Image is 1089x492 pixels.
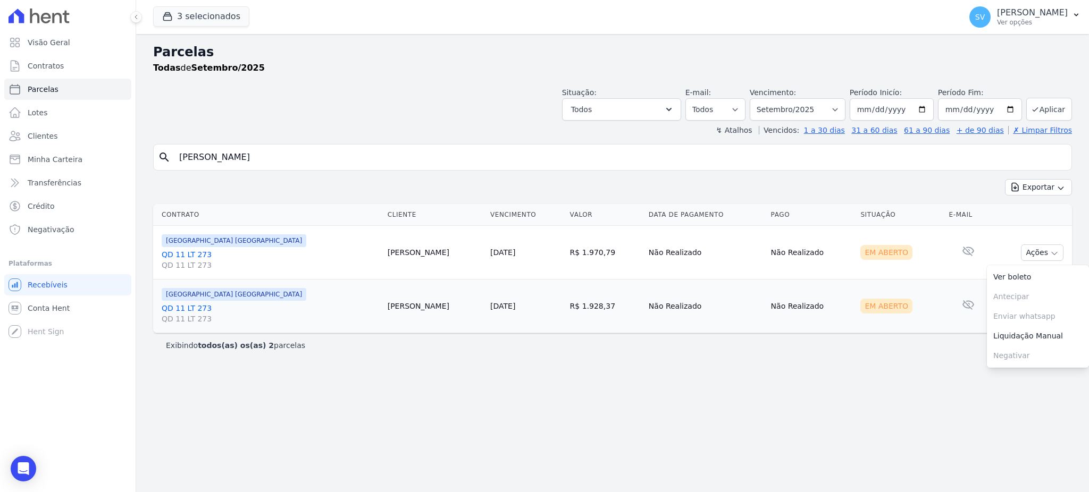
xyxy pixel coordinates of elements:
[987,326,1089,346] a: Liquidação Manual
[4,125,131,147] a: Clientes
[153,43,1072,62] h2: Parcelas
[644,279,767,333] td: Não Realizado
[571,103,592,116] span: Todos
[644,226,767,279] td: Não Realizado
[153,6,249,27] button: 3 selecionados
[767,279,857,333] td: Não Realizado
[158,151,171,164] i: search
[685,88,711,97] label: E-mail:
[28,154,82,165] span: Minha Carteira
[490,248,515,257] a: [DATE]
[28,201,55,211] span: Crédito
[162,303,379,324] a: QD 11 LT 273QD 11 LT 273
[28,224,74,235] span: Negativação
[4,102,131,123] a: Lotes
[162,288,306,301] span: [GEOGRAPHIC_DATA] [GEOGRAPHIC_DATA]
[4,196,131,217] a: Crédito
[851,126,897,134] a: 31 a 60 dias
[383,279,486,333] td: [PERSON_NAME]
[904,126,950,134] a: 61 a 90 dias
[11,456,36,481] div: Open Intercom Messenger
[153,204,383,226] th: Contrato
[153,62,265,74] p: de
[28,37,70,48] span: Visão Geral
[987,307,1089,326] span: Enviar whatsapp
[987,287,1089,307] span: Antecipar
[987,267,1089,287] a: Ver boleto
[1008,126,1072,134] a: ✗ Limpar Filtros
[4,274,131,295] a: Recebíveis
[490,302,515,310] a: [DATE]
[1005,179,1072,196] button: Exportar
[566,204,644,226] th: Valor
[566,226,644,279] td: R$ 1.970,79
[162,313,379,324] span: QD 11 LT 273
[486,204,566,226] th: Vencimento
[767,226,857,279] td: Não Realizado
[804,126,845,134] a: 1 a 30 dias
[191,63,265,73] strong: Setembro/2025
[383,226,486,279] td: [PERSON_NAME]
[860,245,912,260] div: Em Aberto
[562,88,597,97] label: Situação:
[4,172,131,193] a: Transferências
[716,126,752,134] label: ↯ Atalhos
[28,177,81,188] span: Transferências
[938,87,1022,98] label: Período Fim:
[1026,98,1072,121] button: Aplicar
[562,98,681,121] button: Todos
[198,341,274,350] b: todos(as) os(as) 2
[4,298,131,319] a: Conta Hent
[4,32,131,53] a: Visão Geral
[162,249,379,270] a: QD 11 LT 273QD 11 LT 273
[860,299,912,313] div: Em Aberto
[975,13,985,21] span: SV
[997,18,1068,27] p: Ver opções
[162,260,379,270] span: QD 11 LT 273
[759,126,799,134] label: Vencidos:
[28,107,48,118] span: Lotes
[28,303,70,313] span: Conta Hent
[4,55,131,77] a: Contratos
[644,204,767,226] th: Data de Pagamento
[750,88,796,97] label: Vencimento:
[961,2,1089,32] button: SV [PERSON_NAME] Ver opções
[997,7,1068,18] p: [PERSON_NAME]
[28,84,58,95] span: Parcelas
[9,257,127,270] div: Plataformas
[166,340,305,351] p: Exibindo parcelas
[767,204,857,226] th: Pago
[566,279,644,333] td: R$ 1.928,37
[1021,244,1063,261] button: Ações
[957,126,1004,134] a: + de 90 dias
[28,279,68,290] span: Recebíveis
[28,131,57,141] span: Clientes
[4,219,131,240] a: Negativação
[173,147,1067,168] input: Buscar por nome do lote ou do cliente
[162,234,306,247] span: [GEOGRAPHIC_DATA] [GEOGRAPHIC_DATA]
[4,149,131,170] a: Minha Carteira
[850,88,902,97] label: Período Inicío:
[4,79,131,100] a: Parcelas
[856,204,944,226] th: Situação
[153,63,181,73] strong: Todas
[28,61,64,71] span: Contratos
[945,204,992,226] th: E-mail
[383,204,486,226] th: Cliente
